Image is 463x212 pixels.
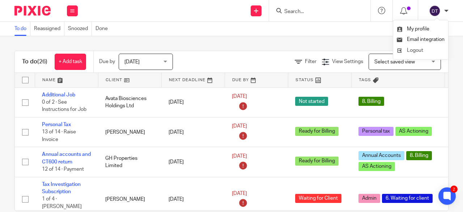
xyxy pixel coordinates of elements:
span: Filter [305,59,317,64]
td: [DATE] [161,87,225,117]
a: Done [95,22,111,36]
span: Tags [359,78,371,82]
span: Email integration [407,37,445,42]
img: svg%3E [429,5,441,17]
span: 8. Billing [406,151,432,160]
span: Personal tax [358,127,394,136]
td: [DATE] [161,117,225,147]
span: Select saved view [374,59,415,65]
span: 0 of 2 · See Instructions for Job [42,100,86,112]
input: Search [284,9,349,15]
span: 12 of 14 · Payment [42,167,84,172]
span: Ready for Billing [295,127,339,136]
span: My profile [407,26,429,32]
span: (26) [37,59,47,65]
span: AS Actioning [395,127,432,136]
span: Not started [295,97,328,106]
td: GH Properties Limited [98,147,161,177]
span: [DATE] [232,94,247,99]
a: Annual accounts and CT600 return [42,152,91,164]
a: + Add task [55,54,86,70]
p: Due by [99,58,115,65]
a: To do [14,22,30,36]
span: [DATE] [232,124,247,129]
h1: To do [22,58,47,66]
a: Email integration [397,37,445,42]
a: Reassigned [34,22,64,36]
span: 6. Waiting for client [382,194,433,203]
a: Additional Job [42,92,75,97]
td: [DATE] [161,147,225,177]
a: Personal Tax [42,122,71,127]
span: 8. Billing [358,97,384,106]
a: Logout [397,45,445,56]
a: My profile [397,26,429,32]
span: [DATE] [232,191,247,196]
div: 2 [450,186,458,193]
span: [DATE] [124,59,140,65]
a: Tax Investigation Subscription [42,182,81,194]
span: Ready for Billing [295,157,339,166]
span: Admin [358,194,380,203]
td: Avata Biosciences Holdings Ltd [98,87,161,117]
span: Waiting for Client [295,194,341,203]
span: View Settings [332,59,363,64]
a: Snoozed [68,22,92,36]
span: Annual Accounts [358,151,404,160]
span: [DATE] [232,154,247,159]
img: Pixie [14,6,51,16]
td: [PERSON_NAME] [98,117,161,147]
span: 13 of 14 · Raise Invoice [42,130,76,142]
span: AS Actioning [358,162,395,171]
span: Logout [407,48,423,53]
